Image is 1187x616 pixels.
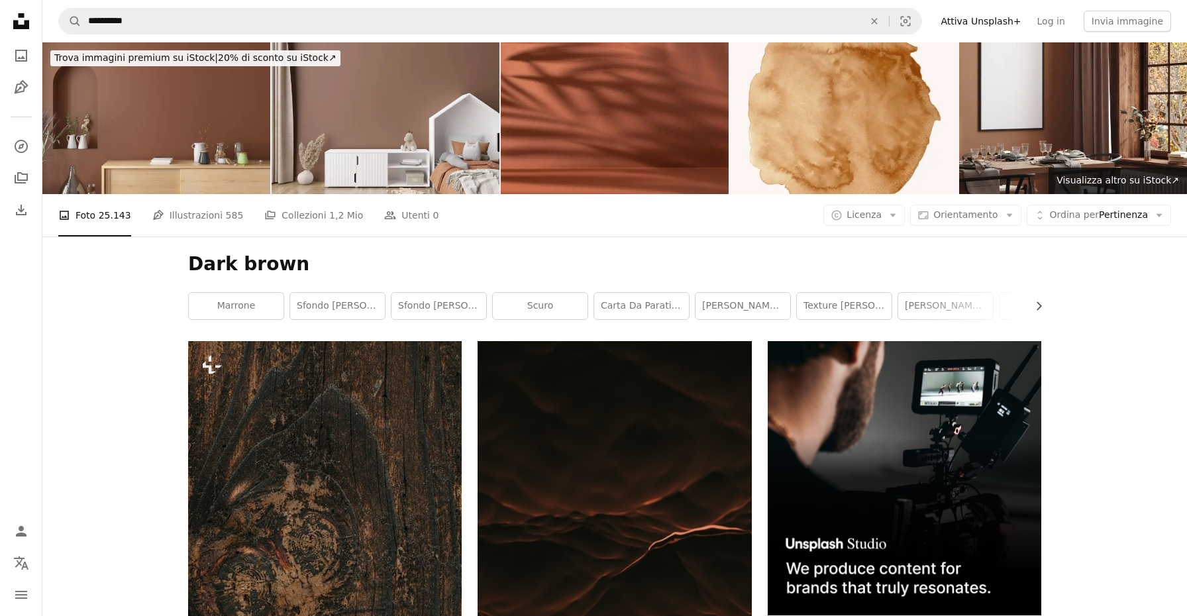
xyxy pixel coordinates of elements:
a: [PERSON_NAME] estetico [696,293,790,319]
img: Priorità bassa astratta con l'ombra delle foglie di palma in un colore di terracotta [501,42,729,194]
a: texture [PERSON_NAME] [PERSON_NAME] [797,293,892,319]
span: 20% di sconto su iStock ↗ [54,52,336,63]
a: sfondo [PERSON_NAME] [290,293,385,319]
button: Licenza [823,205,905,226]
button: Elimina [860,9,889,34]
button: Menu [8,582,34,608]
a: uno sfondo marrone con linee ondulate [478,540,751,552]
img: Telaio mock up in accoglienti interni moderni della sala da pranzo [959,42,1187,194]
span: Licenza [847,209,882,220]
a: Utenti 0 [384,194,439,236]
span: Pertinenza [1050,209,1148,222]
a: Illustrazioni [8,74,34,101]
a: marrone [189,293,284,319]
a: Visualizza altro su iStock↗ [1049,168,1187,194]
img: Muro marrone vuoto nella moderna stanza dei bambini. Mock up interni in stile scandinavo. Spazio ... [272,42,499,194]
a: Collezioni [8,165,34,191]
img: file-1715652217532-464736461acbimage [768,341,1041,615]
h1: Dark brown [188,252,1041,276]
a: Log in [1029,11,1073,32]
a: scuro [493,293,588,319]
a: Attiva Unsplash+ [933,11,1029,32]
button: Ricerca visiva [890,9,921,34]
span: 1,2 Mio [329,208,363,223]
a: Cronologia download [8,197,34,223]
img: Console moderna con parete vuota e accessori [42,42,270,194]
a: Accedi / Registrati [8,518,34,544]
span: 0 [433,208,439,223]
button: scorri la lista a destra [1027,293,1041,319]
a: Collezioni 1,2 Mio [264,194,363,236]
button: Lingua [8,550,34,576]
button: Ordina perPertinenza [1027,205,1171,226]
span: Ordina per [1050,209,1099,220]
span: Visualizza altro su iStock ↗ [1057,175,1179,185]
a: carta da parati [PERSON_NAME] [PERSON_NAME] [594,293,689,319]
a: struttura [1000,293,1094,319]
span: Trova immagini premium su iStock | [54,52,218,63]
span: Orientamento [933,209,998,220]
button: Orientamento [910,205,1021,226]
a: Trova immagini premium su iStock|20% di sconto su iStock↗ [42,42,348,74]
a: Esplora [8,133,34,160]
a: un primo piano di un pezzo di legno con un occhio d'uccello [188,540,462,552]
a: sfondo [PERSON_NAME] [PERSON_NAME] [391,293,486,319]
button: Invia immagine [1084,11,1171,32]
a: [PERSON_NAME] [PERSON_NAME] [898,293,993,319]
span: 585 [226,208,244,223]
button: Cerca su Unsplash [59,9,81,34]
form: Trova visual in tutto il sito [58,8,922,34]
img: Macchia acquerello marrone [730,42,958,194]
a: Illustrazioni 585 [152,194,244,236]
a: Foto [8,42,34,69]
